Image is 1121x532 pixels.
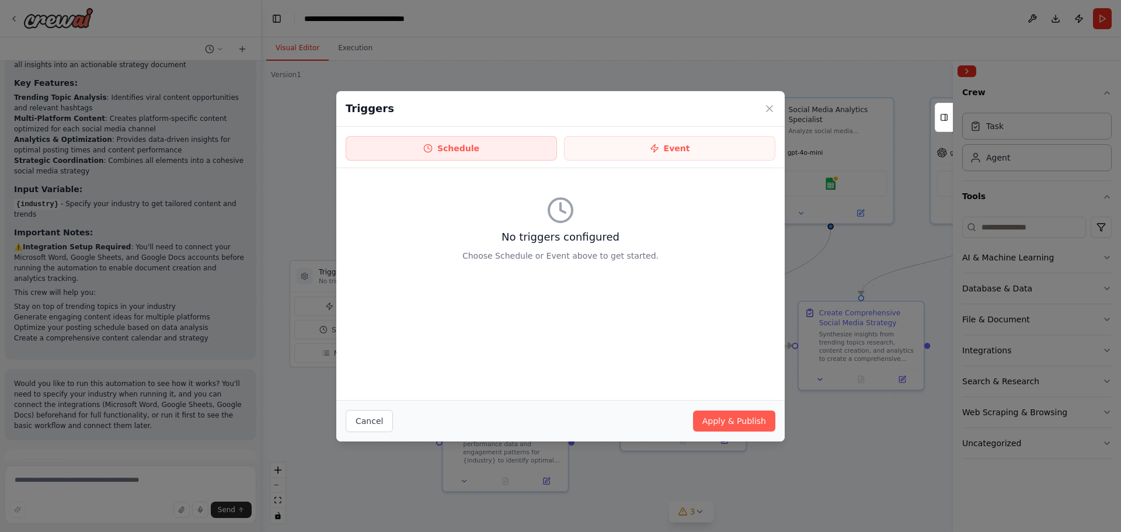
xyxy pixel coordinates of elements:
h2: Triggers [346,100,394,117]
button: Cancel [346,410,393,432]
button: Schedule [346,136,557,161]
button: Apply & Publish [693,411,775,432]
h3: No triggers configured [346,229,775,245]
button: Event [564,136,775,161]
p: Choose Schedule or Event above to get started. [346,250,775,262]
